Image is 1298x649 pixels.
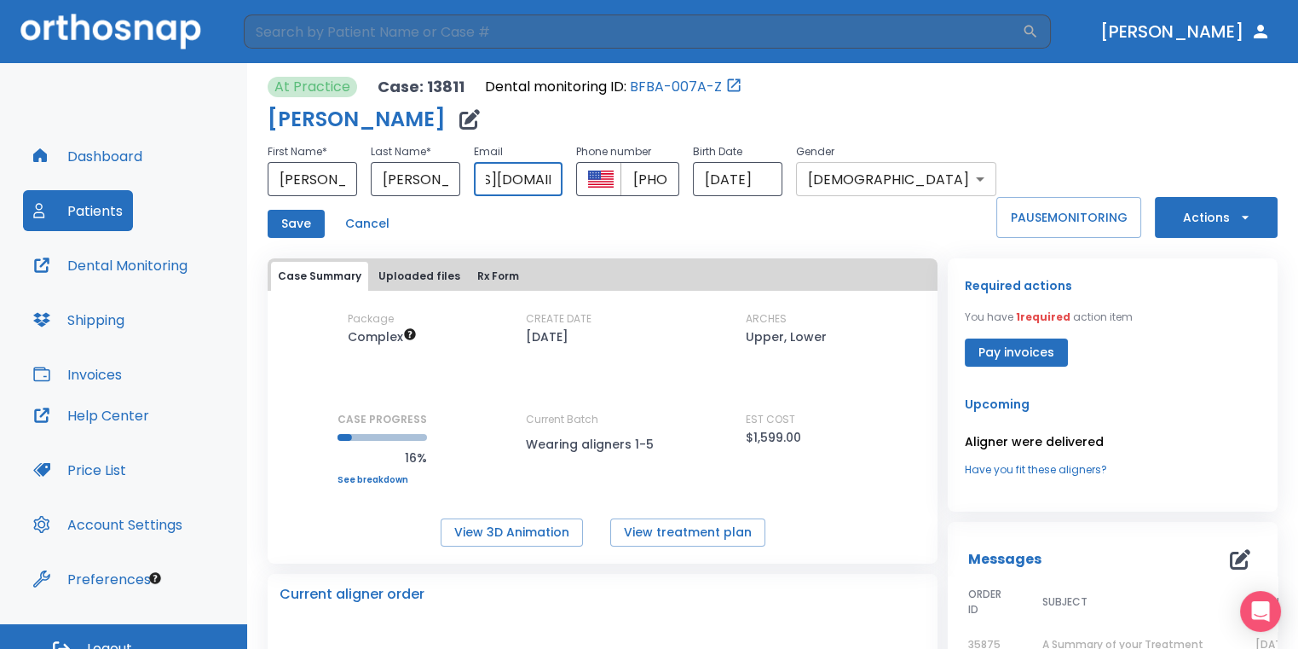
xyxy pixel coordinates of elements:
button: Dashboard [23,136,153,177]
p: At Practice [274,77,350,97]
button: Actions [1155,197,1278,238]
p: Messages [968,549,1041,570]
p: First Name * [268,142,357,162]
button: Price List [23,449,136,490]
input: Email [474,162,563,196]
p: Gender [796,142,996,162]
button: Dental Monitoring [23,245,198,286]
button: Preferences [23,559,161,600]
span: SUBJECT [1042,594,1087,610]
p: Dental monitoring ID: [485,77,626,97]
h1: [PERSON_NAME] [268,109,446,130]
p: 16% [337,448,427,468]
a: Have you fit these aligners? [965,462,1261,478]
button: Select country [588,166,614,192]
button: Pay invoices [965,339,1068,367]
button: Help Center [23,395,159,436]
input: Search by Patient Name or Case # [244,14,1022,49]
button: Save [268,210,325,238]
div: [DEMOGRAPHIC_DATA] [796,162,996,196]
input: Phone number [620,162,679,196]
p: Upcoming [965,394,1261,414]
p: Upper, Lower [746,327,827,347]
div: tabs [271,262,934,291]
button: Uploaded files [372,262,467,291]
p: Current aligner order [280,584,424,605]
a: BFBA-007A-Z [630,77,722,97]
p: ARCHES [746,311,787,327]
p: Package [348,311,394,327]
p: Case: 13811 [378,77,464,97]
p: Required actions [965,275,1072,296]
button: Shipping [23,299,135,340]
p: EST COST [746,412,795,427]
button: Patients [23,190,133,231]
a: See breakdown [337,475,427,485]
button: PAUSEMONITORING [996,197,1141,238]
p: Current Batch [526,412,679,427]
span: Up to 50 Steps (100 aligners) [348,328,417,345]
div: Tooltip anchor [147,571,163,586]
input: Choose date, selected date is Aug 12, 2025 [693,162,782,196]
div: Open Intercom Messenger [1240,591,1281,632]
p: CASE PROGRESS [337,412,427,427]
p: CREATE DATE [526,311,591,327]
span: 1 required [1016,310,1070,324]
p: Last Name * [371,142,460,162]
p: You have action item [965,310,1133,325]
p: Aligner were delivered [965,432,1261,452]
p: Email [474,142,563,162]
button: [PERSON_NAME] [1093,16,1278,47]
button: Case Summary [271,262,368,291]
button: Invoices [23,354,132,395]
button: Rx Form [470,262,526,291]
button: View treatment plan [610,519,765,547]
button: View 3D Animation [441,519,583,547]
p: Wearing aligners 1-5 [526,434,679,455]
p: Phone number [576,142,679,162]
button: Account Settings [23,504,193,545]
button: Cancel [338,210,396,238]
input: First Name [268,162,357,196]
p: $1,599.00 [746,427,801,448]
div: Open patient in dental monitoring portal [485,77,742,97]
p: Birth Date [693,142,782,162]
input: Last Name [371,162,460,196]
p: [DATE] [526,327,568,347]
span: ORDER ID [968,587,1001,617]
img: Orthosnap [20,14,201,49]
